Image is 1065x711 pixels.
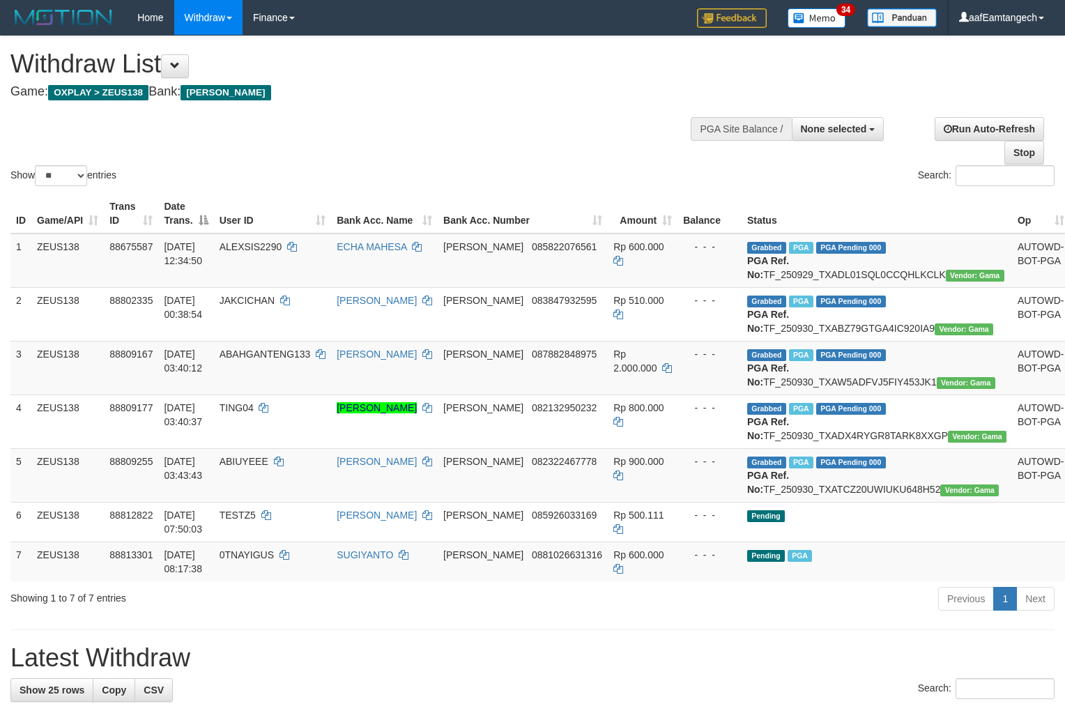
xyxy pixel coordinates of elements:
a: Next [1016,587,1055,611]
span: [DATE] 03:40:37 [164,402,202,427]
span: Rp 500.111 [613,510,664,521]
th: Balance [677,194,742,234]
td: 5 [10,448,31,502]
h1: Latest Withdraw [10,644,1055,672]
th: User ID: activate to sort column ascending [214,194,332,234]
span: 88675587 [109,241,153,252]
span: Marked by aafsreyleap [788,550,812,562]
td: TF_250929_TXADL01SQL0CCQHLKCLK [742,234,1012,288]
td: 4 [10,395,31,448]
span: Rp 600.000 [613,549,664,560]
td: 1 [10,234,31,288]
span: 0TNAYIGUS [220,549,274,560]
span: Rp 2.000.000 [613,349,657,374]
a: [PERSON_NAME] [337,402,417,413]
span: 34 [836,3,855,16]
span: Vendor URL: https://trx31.1velocity.biz [946,270,1004,282]
td: ZEUS138 [31,502,104,542]
th: Status [742,194,1012,234]
span: [DATE] 08:17:38 [164,549,202,574]
span: ALEXSIS2290 [220,241,282,252]
span: Copy 0881026631316 to clipboard [532,549,602,560]
span: Marked by aaftanly [789,457,813,468]
span: Vendor URL: https://trx31.1velocity.biz [948,431,1006,443]
a: ECHA MAHESA [337,241,406,252]
span: Copy 082322467778 to clipboard [532,456,597,467]
b: PGA Ref. No: [747,309,789,334]
span: [DATE] 03:40:12 [164,349,202,374]
th: Trans ID: activate to sort column ascending [104,194,158,234]
td: 7 [10,542,31,581]
span: 88802335 [109,295,153,306]
span: Marked by aafsreyleap [789,296,813,307]
td: ZEUS138 [31,341,104,395]
td: ZEUS138 [31,542,104,581]
span: PGA Pending [816,242,886,254]
th: Bank Acc. Number: activate to sort column ascending [438,194,608,234]
span: Rp 800.000 [613,402,664,413]
span: [PERSON_NAME] [443,456,523,467]
th: Game/API: activate to sort column ascending [31,194,104,234]
span: 88812822 [109,510,153,521]
span: ABIUYEEE [220,456,268,467]
span: CSV [144,685,164,696]
a: [PERSON_NAME] [337,456,417,467]
span: 88809255 [109,456,153,467]
span: PGA Pending [816,296,886,307]
span: Copy 087882848975 to clipboard [532,349,597,360]
span: [DATE] 00:38:54 [164,295,202,320]
td: TF_250930_TXATCZ20UWIUKU648H52 [742,448,1012,502]
th: Date Trans.: activate to sort column descending [158,194,213,234]
td: TF_250930_TXADX4RYGR8TARK8XXGP [742,395,1012,448]
span: Marked by aaftanly [789,403,813,415]
a: Run Auto-Refresh [935,117,1044,141]
span: Grabbed [747,242,786,254]
span: [DATE] 07:50:03 [164,510,202,535]
span: Vendor URL: https://trx31.1velocity.biz [935,323,993,335]
td: ZEUS138 [31,448,104,502]
span: 88813301 [109,549,153,560]
a: 1 [993,587,1017,611]
a: Previous [938,587,994,611]
img: MOTION_logo.png [10,7,116,28]
div: - - - [683,240,736,254]
span: [PERSON_NAME] [443,349,523,360]
span: [PERSON_NAME] [443,402,523,413]
span: Grabbed [747,296,786,307]
span: Rp 900.000 [613,456,664,467]
span: OXPLAY > ZEUS138 [48,85,148,100]
span: JAKCICHAN [220,295,275,306]
span: [PERSON_NAME] [443,549,523,560]
span: Copy 082132950232 to clipboard [532,402,597,413]
td: ZEUS138 [31,395,104,448]
span: PGA Pending [816,349,886,361]
span: Pending [747,550,785,562]
span: Vendor URL: https://trx31.1velocity.biz [940,484,999,496]
label: Show entries [10,165,116,186]
b: PGA Ref. No: [747,416,789,441]
span: Copy 083847932595 to clipboard [532,295,597,306]
span: None selected [801,123,867,135]
div: - - - [683,293,736,307]
th: Bank Acc. Name: activate to sort column ascending [331,194,438,234]
span: PGA Pending [816,403,886,415]
span: Grabbed [747,403,786,415]
span: [DATE] 12:34:50 [164,241,202,266]
h4: Game: Bank: [10,85,696,99]
td: TF_250930_TXABZ79GTGA4IC920IA9 [742,287,1012,341]
span: Show 25 rows [20,685,84,696]
span: Grabbed [747,457,786,468]
span: 88809167 [109,349,153,360]
td: 2 [10,287,31,341]
span: [PERSON_NAME] [181,85,270,100]
a: Copy [93,678,135,702]
div: - - - [683,548,736,562]
input: Search: [956,165,1055,186]
div: - - - [683,508,736,522]
b: PGA Ref. No: [747,362,789,388]
span: Copy [102,685,126,696]
th: ID [10,194,31,234]
label: Search: [918,165,1055,186]
span: 88809177 [109,402,153,413]
td: 3 [10,341,31,395]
